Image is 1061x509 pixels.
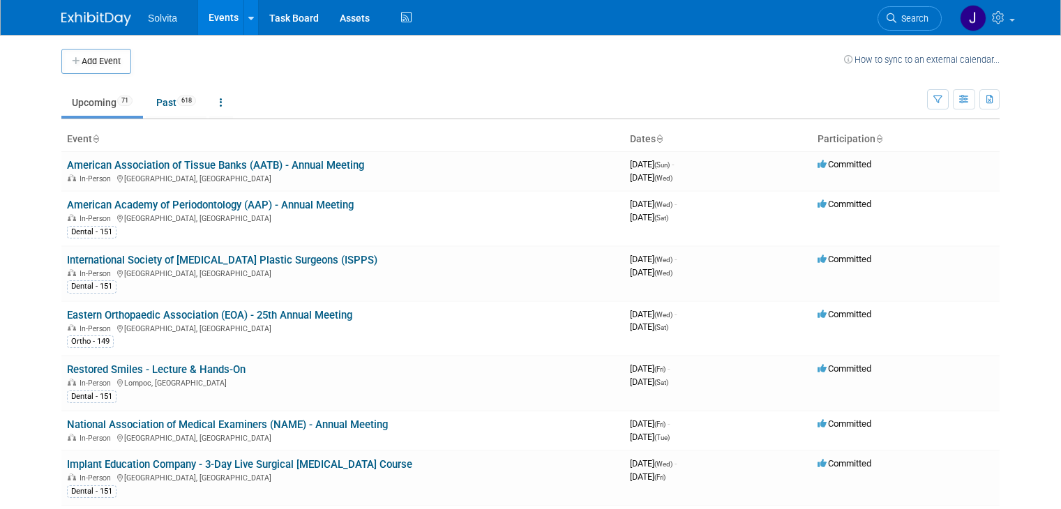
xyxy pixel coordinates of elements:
[67,377,619,388] div: Lompoc, [GEOGRAPHIC_DATA]
[675,199,677,209] span: -
[80,269,115,278] span: In-Person
[67,418,388,431] a: National Association of Medical Examiners (NAME) - Annual Meeting
[675,458,677,469] span: -
[654,365,665,373] span: (Fri)
[878,6,942,31] a: Search
[896,13,928,24] span: Search
[630,432,670,442] span: [DATE]
[67,363,246,376] a: Restored Smiles - Lecture & Hands-On
[818,199,871,209] span: Committed
[630,418,670,429] span: [DATE]
[818,458,871,469] span: Committed
[630,172,672,183] span: [DATE]
[630,321,668,332] span: [DATE]
[656,133,663,144] a: Sort by Start Date
[80,174,115,183] span: In-Person
[818,418,871,429] span: Committed
[630,267,672,278] span: [DATE]
[68,473,76,480] img: In-Person Event
[630,471,665,482] span: [DATE]
[654,460,672,468] span: (Wed)
[67,254,377,266] a: International Society of [MEDICAL_DATA] Plastic Surgeons (ISPPS)
[818,254,871,264] span: Committed
[80,379,115,388] span: In-Person
[67,267,619,278] div: [GEOGRAPHIC_DATA], [GEOGRAPHIC_DATA]
[67,471,619,483] div: [GEOGRAPHIC_DATA], [GEOGRAPHIC_DATA]
[654,379,668,386] span: (Sat)
[654,473,665,481] span: (Fri)
[68,324,76,331] img: In-Person Event
[630,199,677,209] span: [DATE]
[654,214,668,222] span: (Sat)
[68,434,76,441] img: In-Person Event
[67,226,116,238] div: Dental - 151
[630,254,677,264] span: [DATE]
[80,473,115,483] span: In-Person
[67,280,116,293] div: Dental - 151
[630,363,670,374] span: [DATE]
[654,161,670,169] span: (Sun)
[654,201,672,208] span: (Wed)
[624,128,812,151] th: Dates
[960,5,986,31] img: Josh Richardson
[654,256,672,264] span: (Wed)
[117,96,133,106] span: 71
[92,133,99,144] a: Sort by Event Name
[80,324,115,333] span: In-Person
[146,89,206,116] a: Past618
[67,432,619,443] div: [GEOGRAPHIC_DATA], [GEOGRAPHIC_DATA]
[68,174,76,181] img: In-Person Event
[630,309,677,319] span: [DATE]
[80,214,115,223] span: In-Person
[630,458,677,469] span: [DATE]
[630,159,674,169] span: [DATE]
[68,379,76,386] img: In-Person Event
[67,485,116,498] div: Dental - 151
[668,418,670,429] span: -
[818,363,871,374] span: Committed
[67,159,364,172] a: American Association of Tissue Banks (AATB) - Annual Meeting
[654,311,672,319] span: (Wed)
[67,199,354,211] a: American Academy of Periodontology (AAP) - Annual Meeting
[818,309,871,319] span: Committed
[672,159,674,169] span: -
[67,322,619,333] div: [GEOGRAPHIC_DATA], [GEOGRAPHIC_DATA]
[812,128,1000,151] th: Participation
[67,172,619,183] div: [GEOGRAPHIC_DATA], [GEOGRAPHIC_DATA]
[67,309,352,321] a: Eastern Orthopaedic Association (EOA) - 25th Annual Meeting
[80,434,115,443] span: In-Person
[67,335,114,348] div: Ortho - 149
[654,420,665,428] span: (Fri)
[68,214,76,221] img: In-Person Event
[630,377,668,387] span: [DATE]
[148,13,177,24] span: Solvita
[654,324,668,331] span: (Sat)
[844,54,1000,65] a: How to sync to an external calendar...
[61,49,131,74] button: Add Event
[675,254,677,264] span: -
[675,309,677,319] span: -
[654,434,670,441] span: (Tue)
[67,212,619,223] div: [GEOGRAPHIC_DATA], [GEOGRAPHIC_DATA]
[875,133,882,144] a: Sort by Participation Type
[61,128,624,151] th: Event
[61,12,131,26] img: ExhibitDay
[654,174,672,182] span: (Wed)
[67,390,116,403] div: Dental - 151
[61,89,143,116] a: Upcoming71
[630,212,668,222] span: [DATE]
[177,96,196,106] span: 618
[67,458,412,471] a: Implant Education Company - 3-Day Live Surgical [MEDICAL_DATA] Course
[818,159,871,169] span: Committed
[68,269,76,276] img: In-Person Event
[654,269,672,277] span: (Wed)
[668,363,670,374] span: -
